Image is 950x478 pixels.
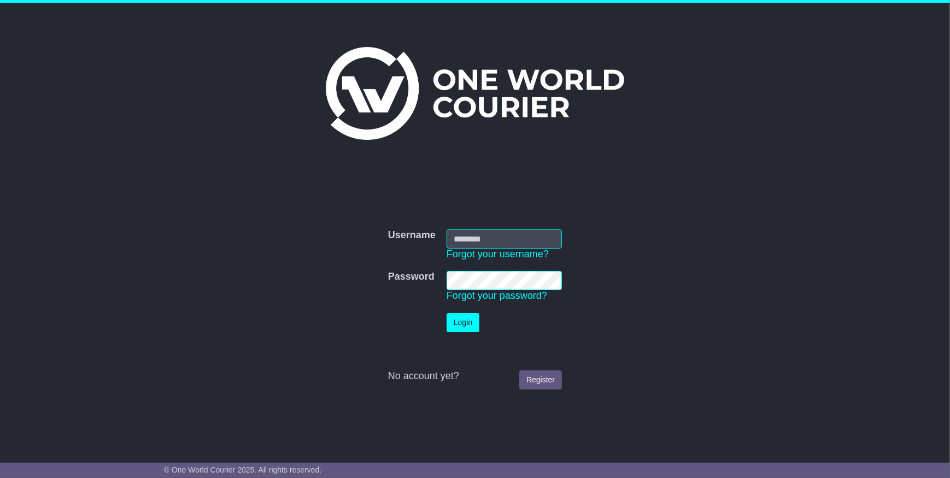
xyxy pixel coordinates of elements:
[164,465,322,474] span: © One World Courier 2025. All rights reserved.
[447,290,547,301] a: Forgot your password?
[447,313,479,332] button: Login
[519,370,562,390] a: Register
[388,370,562,382] div: No account yet?
[388,271,435,283] label: Password
[447,249,549,259] a: Forgot your username?
[388,229,436,241] label: Username
[326,47,624,140] img: One World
